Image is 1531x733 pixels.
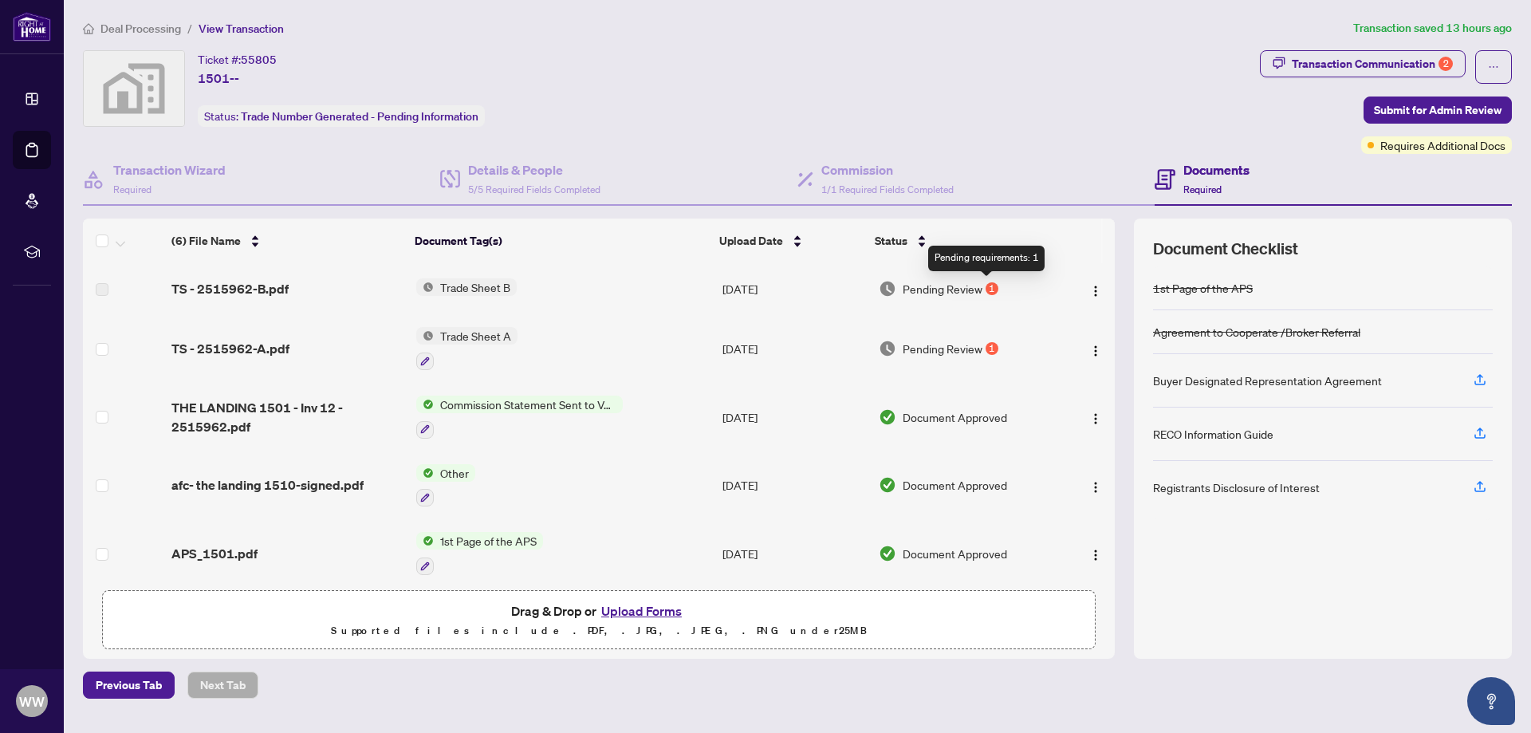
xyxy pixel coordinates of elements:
span: TS - 2515962-A.pdf [171,339,289,358]
div: Buyer Designated Representation Agreement [1153,372,1382,389]
img: Status Icon [416,396,434,413]
span: Deal Processing [100,22,181,36]
span: Other [434,464,475,482]
img: Document Status [879,408,896,426]
h4: Commission [821,160,954,179]
button: Status IconOther [416,464,475,507]
img: Status Icon [416,278,434,296]
button: Status IconCommission Statement Sent to Vendor [416,396,623,439]
span: TS - 2515962-B.pdf [171,279,289,298]
button: Previous Tab [83,672,175,699]
th: Status [868,219,1057,263]
span: Document Approved [903,476,1007,494]
div: 1 [986,342,998,355]
button: Logo [1083,276,1108,301]
button: Status IconTrade Sheet B [416,278,517,296]
span: Trade Sheet A [434,327,518,345]
div: Pending requirements: 1 [928,246,1045,271]
li: / [187,19,192,37]
img: logo [13,12,51,41]
span: 5/5 Required Fields Completed [468,183,600,195]
img: Logo [1089,345,1102,357]
img: Document Status [879,545,896,562]
div: 1 [986,282,998,295]
span: Drag & Drop orUpload FormsSupported files include .PDF, .JPG, .JPEG, .PNG under25MB [103,591,1095,650]
div: 1st Page of the APS [1153,279,1253,297]
div: Status: [198,105,485,127]
span: THE LANDING 1501 - Inv 12 - 2515962.pdf [171,398,403,436]
img: Logo [1089,549,1102,562]
span: Required [113,183,152,195]
div: Transaction Communication [1292,51,1453,77]
div: RECO Information Guide [1153,425,1273,443]
span: Upload Date [719,232,783,250]
span: Submit for Admin Review [1374,97,1501,123]
button: Transaction Communication2 [1260,50,1466,77]
button: Next Tab [187,672,258,699]
img: Document Status [879,340,896,357]
span: Pending Review [903,340,982,357]
span: WW [19,691,45,712]
span: Document Checklist [1153,238,1298,260]
td: [DATE] [716,451,872,520]
button: Logo [1083,336,1108,361]
span: (6) File Name [171,232,241,250]
span: Requires Additional Docs [1380,136,1505,154]
th: (6) File Name [165,219,409,263]
span: Previous Tab [96,672,162,698]
td: [DATE] [716,314,872,383]
span: Document Approved [903,408,1007,426]
td: [DATE] [716,383,872,451]
img: svg%3e [84,51,184,126]
span: Status [875,232,907,250]
h4: Documents [1183,160,1250,179]
button: Open asap [1467,677,1515,725]
span: Required [1183,183,1222,195]
h4: Transaction Wizard [113,160,226,179]
span: Commission Statement Sent to Vendor [434,396,623,413]
span: ellipsis [1488,61,1499,73]
span: afc- the landing 1510-signed.pdf [171,475,364,495]
h4: Details & People [468,160,600,179]
div: Agreement to Cooperate /Broker Referral [1153,323,1360,341]
span: Trade Number Generated - Pending Information [241,109,478,124]
span: Drag & Drop or [511,601,687,621]
span: home [83,23,94,34]
span: Pending Review [903,280,982,298]
span: 1/1 Required Fields Completed [821,183,954,195]
button: Submit for Admin Review [1364,97,1512,124]
span: View Transaction [199,22,284,36]
img: Document Status [879,280,896,298]
span: Trade Sheet B [434,278,517,296]
img: Logo [1089,412,1102,425]
p: Supported files include .PDF, .JPG, .JPEG, .PNG under 25 MB [112,621,1085,640]
img: Status Icon [416,532,434,550]
img: Logo [1089,481,1102,494]
button: Logo [1083,541,1108,566]
button: Status IconTrade Sheet A [416,327,518,370]
article: Transaction saved 13 hours ago [1353,19,1512,37]
span: 1st Page of the APS [434,532,543,550]
td: [DATE] [716,519,872,588]
span: 55805 [241,53,277,67]
div: Registrants Disclosure of Interest [1153,479,1320,496]
span: 1501-- [198,69,239,88]
img: Document Status [879,476,896,494]
div: 2 [1439,57,1453,71]
button: Status Icon1st Page of the APS [416,532,543,575]
button: Logo [1083,404,1108,430]
button: Logo [1083,472,1108,498]
button: Upload Forms [596,601,687,621]
span: APS_1501.pdf [171,544,258,563]
img: Status Icon [416,464,434,482]
td: [DATE] [716,263,872,314]
img: Status Icon [416,327,434,345]
img: Logo [1089,285,1102,298]
th: Document Tag(s) [408,219,713,263]
span: Document Approved [903,545,1007,562]
th: Upload Date [713,219,868,263]
div: Ticket #: [198,50,277,69]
